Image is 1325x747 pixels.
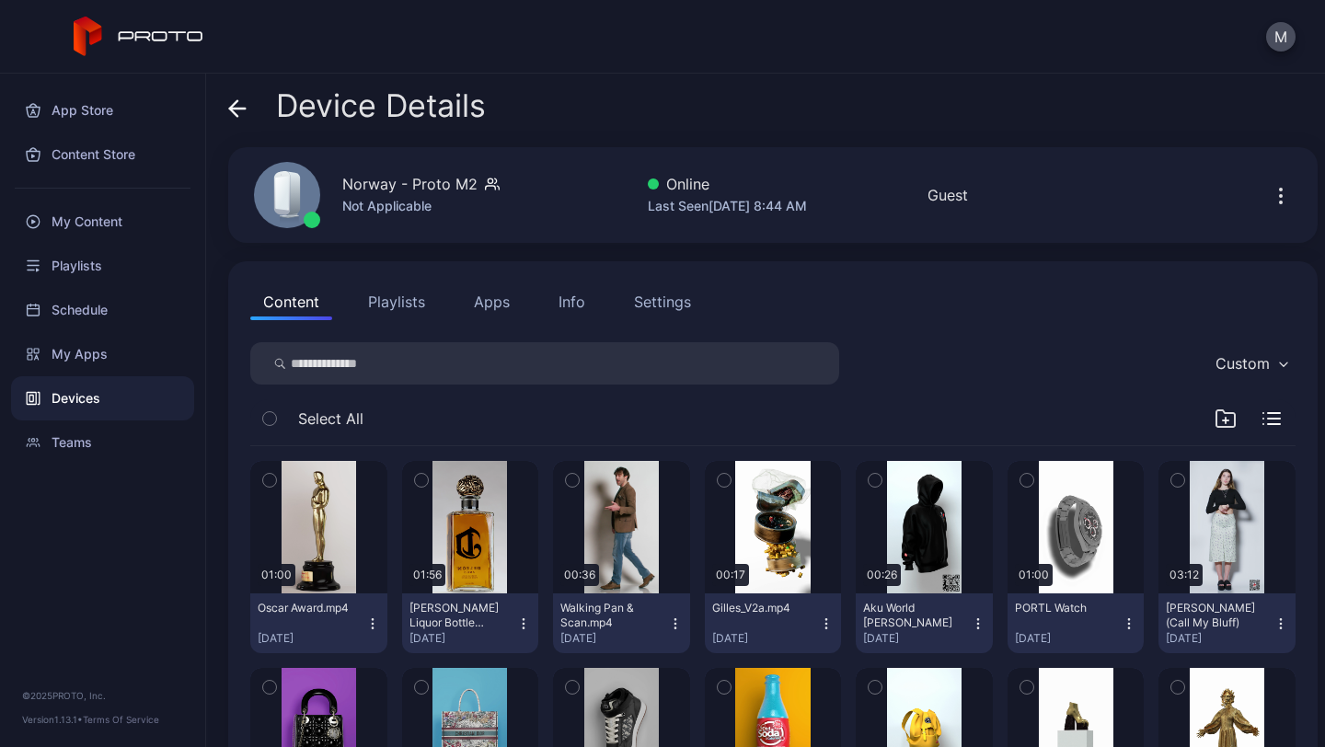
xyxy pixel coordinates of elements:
button: Playlists [355,283,438,320]
a: Devices [11,376,194,420]
div: Isabel Dumaa (Call My Bluff) [1166,601,1267,630]
span: Select All [298,408,363,430]
button: Aku World [PERSON_NAME][DATE] [856,593,993,653]
button: Custom [1206,342,1296,385]
div: [DATE] [1015,631,1123,646]
div: [DATE] [1166,631,1273,646]
div: Norway - Proto M2 [342,173,478,195]
div: Settings [634,291,691,313]
div: [DATE] [258,631,365,646]
div: [DATE] [863,631,971,646]
button: Walking Pan & Scan.mp4[DATE] [553,593,690,653]
div: [DATE] [409,631,517,646]
button: Oscar Award.mp4[DATE] [250,593,387,653]
a: Schedule [11,288,194,332]
div: Online [648,173,807,195]
button: PORTL Watch[DATE] [1008,593,1145,653]
button: Content [250,283,332,320]
span: Version 1.13.1 • [22,714,83,725]
button: Gilles_V2a.mp4[DATE] [705,593,842,653]
div: Aku World Aleali May Hoodie [863,601,964,630]
div: Guest [927,184,968,206]
a: My Apps [11,332,194,376]
div: Last Seen [DATE] 8:44 AM [648,195,807,217]
a: Terms Of Service [83,714,159,725]
button: [PERSON_NAME] (Call My Bluff)[DATE] [1158,593,1296,653]
button: Apps [461,283,523,320]
a: Teams [11,420,194,465]
div: [DATE] [560,631,668,646]
a: Playlists [11,244,194,288]
div: Info [559,291,585,313]
a: My Content [11,200,194,244]
div: Gilles_V2a.mp4 [712,601,813,615]
button: [PERSON_NAME] Liquor Bottle Spinning[DATE] [402,593,539,653]
div: [DATE] [712,631,820,646]
button: Settings [621,283,704,320]
div: Oscar Award.mp4 [258,601,359,615]
a: App Store [11,88,194,132]
div: Deleon Liquor Bottle Spinning [409,601,511,630]
div: © 2025 PROTO, Inc. [22,688,183,703]
span: Device Details [276,88,486,123]
button: Info [546,283,598,320]
div: Not Applicable [342,195,500,217]
div: Walking Pan & Scan.mp4 [560,601,662,630]
div: PORTL Watch [1015,601,1116,615]
a: Content Store [11,132,194,177]
div: Custom [1216,354,1270,373]
button: M [1266,22,1296,52]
